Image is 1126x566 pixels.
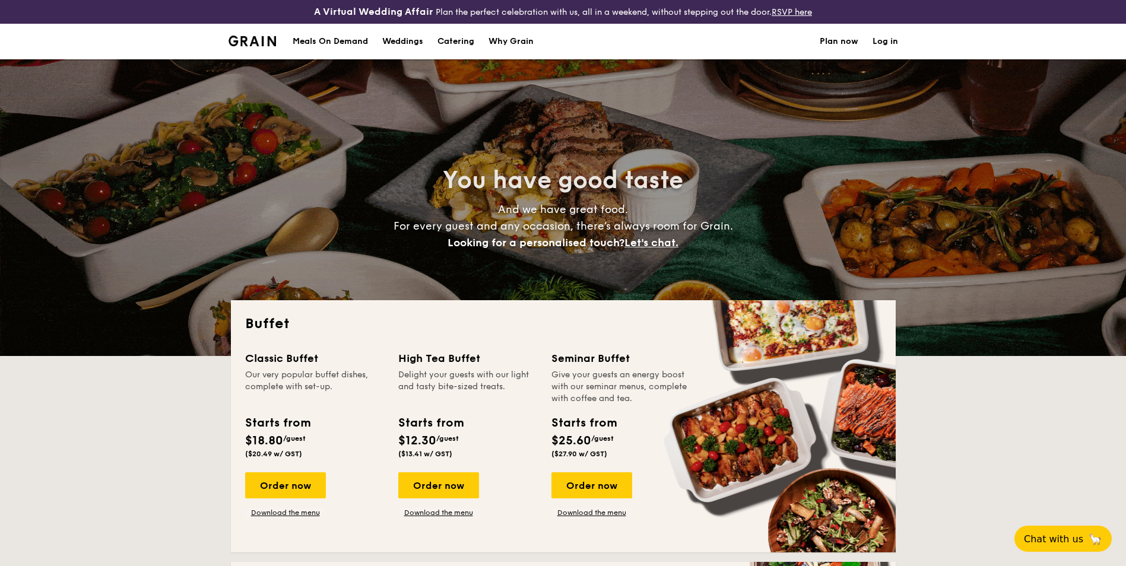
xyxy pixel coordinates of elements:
[443,166,683,195] span: You have good taste
[229,36,277,46] img: Grain
[873,24,898,59] a: Log in
[430,24,481,59] a: Catering
[551,508,632,517] a: Download the menu
[283,434,306,443] span: /guest
[398,434,436,448] span: $12.30
[245,314,881,333] h2: Buffet
[489,24,534,59] div: Why Grain
[375,24,430,59] a: Weddings
[286,24,375,59] a: Meals On Demand
[398,350,537,367] div: High Tea Buffet
[229,36,277,46] a: Logotype
[551,350,690,367] div: Seminar Buffet
[314,5,433,19] h4: A Virtual Wedding Affair
[398,508,479,517] a: Download the menu
[398,414,463,432] div: Starts from
[436,434,459,443] span: /guest
[772,7,812,17] a: RSVP here
[245,369,384,405] div: Our very popular buffet dishes, complete with set-up.
[245,472,326,498] div: Order now
[551,434,591,448] span: $25.60
[245,350,384,367] div: Classic Buffet
[551,450,607,458] span: ($27.90 w/ GST)
[221,5,905,19] div: Plan the perfect celebration with us, all in a weekend, without stepping out the door.
[448,236,624,249] span: Looking for a personalised touch?
[293,24,368,59] div: Meals On Demand
[820,24,858,59] a: Plan now
[245,434,283,448] span: $18.80
[551,414,616,432] div: Starts from
[1024,533,1083,545] span: Chat with us
[398,369,537,405] div: Delight your guests with our light and tasty bite-sized treats.
[551,472,632,498] div: Order now
[398,450,452,458] span: ($13.41 w/ GST)
[245,450,302,458] span: ($20.49 w/ GST)
[481,24,541,59] a: Why Grain
[394,203,733,249] span: And we have great food. For every guest and any occasion, there’s always room for Grain.
[591,434,614,443] span: /guest
[551,369,690,405] div: Give your guests an energy boost with our seminar menus, complete with coffee and tea.
[398,472,479,498] div: Order now
[245,414,310,432] div: Starts from
[382,24,423,59] div: Weddings
[245,508,326,517] a: Download the menu
[1014,526,1112,552] button: Chat with us🦙
[1088,532,1102,546] span: 🦙
[437,24,474,59] h1: Catering
[624,236,678,249] span: Let's chat.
